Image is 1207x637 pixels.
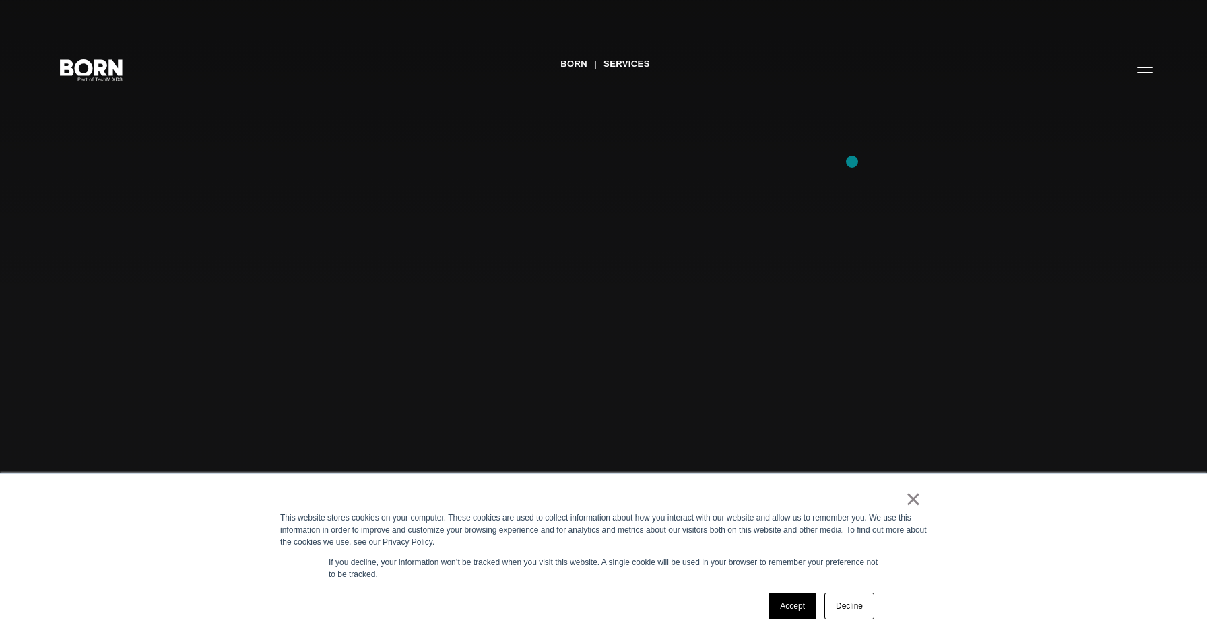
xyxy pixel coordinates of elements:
a: Services [603,54,650,74]
a: Accept [769,593,816,619]
button: Open [1129,55,1161,83]
div: This website stores cookies on your computer. These cookies are used to collect information about... [280,512,927,548]
p: If you decline, your information won’t be tracked when you visit this website. A single cookie wi... [329,556,878,580]
a: Decline [824,593,874,619]
a: BORN [560,54,587,74]
a: × [905,493,921,505]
